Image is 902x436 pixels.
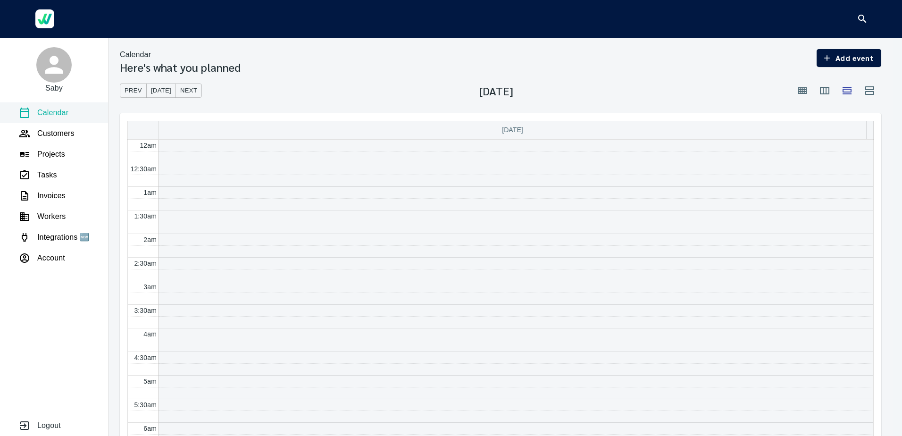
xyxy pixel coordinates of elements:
button: Day [836,79,859,102]
p: Workers [37,211,66,222]
p: Calendar [120,49,151,60]
button: Add event [817,49,881,67]
button: Next [175,84,202,98]
span: Next [180,85,197,96]
button: Prev [120,84,147,98]
button: Agenda [859,79,881,102]
span: 5:30am [134,401,157,409]
p: Tasks [37,169,57,181]
span: 4:30am [134,354,157,361]
span: 5am [143,377,157,385]
span: 4am [143,330,157,338]
h3: Here's what you planned [120,60,241,74]
span: [DATE] [502,126,523,134]
p: Calendar [37,107,68,118]
p: Invoices [37,190,66,201]
span: 1am [143,189,157,196]
a: Workers [19,211,66,222]
a: Tasks [19,169,57,181]
a: Integrations 🆕 [19,232,89,243]
button: Month [791,79,813,102]
a: Account [19,252,65,264]
p: Account [37,252,65,264]
p: Customers [37,128,75,139]
p: Saby [45,83,63,94]
span: 12am [140,142,157,149]
span: 12:30am [130,165,157,173]
span: 1:30am [134,212,157,220]
span: Prev [125,85,142,96]
button: [DATE] [146,84,176,98]
span: 2am [143,236,157,243]
p: Integrations 🆕 [37,232,89,243]
span: 2:30am [134,260,157,267]
a: Projects [19,149,65,160]
img: Werkgo Logo [35,9,54,28]
span: 3am [143,283,157,291]
p: Projects [37,149,65,160]
span: 3:30am [134,307,157,314]
a: Customers [19,128,75,139]
h3: [DATE] [479,84,513,97]
a: Calendar [19,107,68,118]
a: Invoices [19,190,66,201]
span: 6am [143,425,157,432]
p: Logout [37,420,61,431]
nav: breadcrumb [120,49,241,60]
button: Week [813,79,836,102]
a: Werkgo Logo [28,5,61,33]
span: Add event [824,51,874,65]
span: [DATE] [151,85,171,96]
